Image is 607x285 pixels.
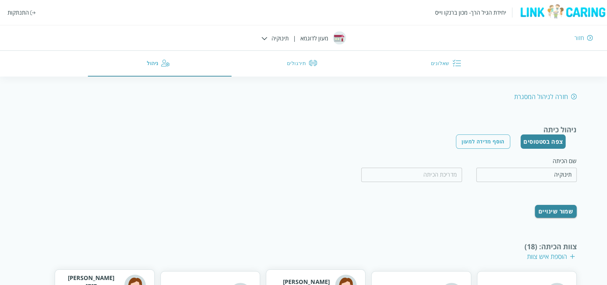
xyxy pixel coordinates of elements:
[8,9,29,16] div: התנתקות
[452,59,461,67] img: שאלונים
[30,242,577,251] div: צוות הכיתה : (18)
[514,92,577,101] div: חזרה לניהול המסגרת
[587,35,593,41] img: חזור
[375,51,519,77] button: שאלונים
[232,51,375,77] button: תירגולים
[30,125,577,134] div: ניהול כיתה
[361,168,462,182] input: מדריכת הכיתה
[435,9,506,16] div: יחידת הגיל הרך- מכון ברנקו וייס
[30,10,36,15] img: התנתקות
[456,134,510,149] button: הוסף מדידה למעון
[309,59,317,67] img: תירגולים
[521,134,566,149] button: צפה בסטטוסים
[476,157,577,165] div: שם הכיתה
[161,59,170,67] img: ניהול
[518,4,607,19] img: logo
[535,205,577,218] button: שמור שינויים
[88,51,232,77] button: ניהול
[570,254,575,259] img: plus
[527,252,575,261] div: הוספת איש צוות
[476,168,577,182] input: שם הכיתה
[574,34,584,42] div: חזור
